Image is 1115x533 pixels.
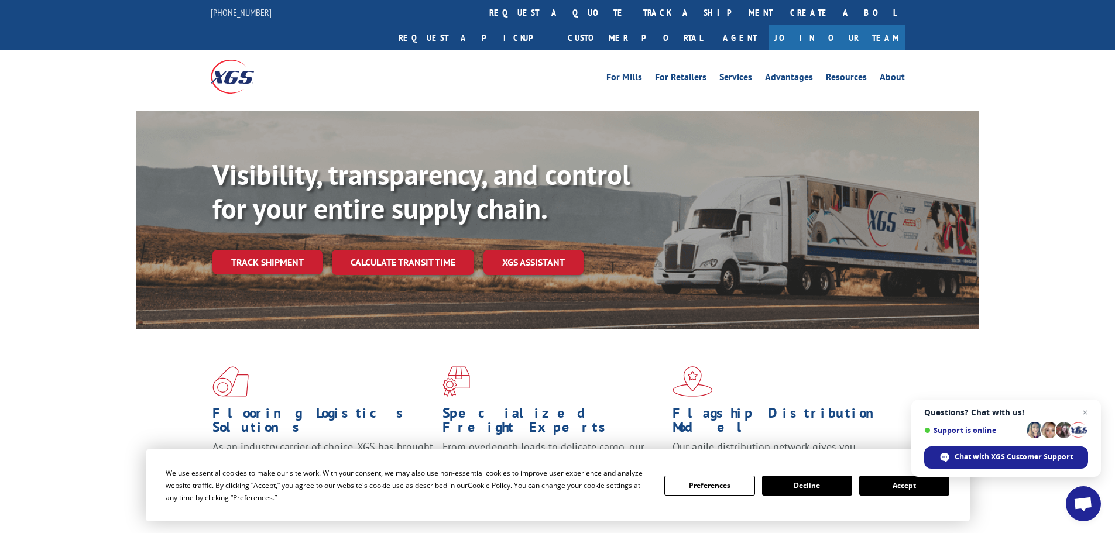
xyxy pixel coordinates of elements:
a: Customer Portal [559,25,711,50]
a: Track shipment [212,250,323,274]
span: Our agile distribution network gives you nationwide inventory management on demand. [673,440,888,467]
div: Cookie Consent Prompt [146,449,970,521]
button: Accept [859,476,949,496]
span: Chat with XGS Customer Support [955,452,1073,462]
img: xgs-icon-focused-on-flooring-red [442,366,470,397]
button: Decline [762,476,852,496]
a: About [880,73,905,85]
a: Calculate transit time [332,250,474,275]
a: For Retailers [655,73,706,85]
a: Services [719,73,752,85]
span: Questions? Chat with us! [924,408,1088,417]
span: As an industry carrier of choice, XGS has brought innovation and dedication to flooring logistics... [212,440,433,482]
a: [PHONE_NUMBER] [211,6,272,18]
p: From overlength loads to delicate cargo, our experienced staff knows the best way to move your fr... [442,440,664,492]
h1: Flagship Distribution Model [673,406,894,440]
span: Cookie Policy [468,480,510,490]
a: Resources [826,73,867,85]
span: Preferences [233,493,273,503]
b: Visibility, transparency, and control for your entire supply chain. [212,156,630,226]
div: Open chat [1066,486,1101,521]
a: Request a pickup [390,25,559,50]
span: Support is online [924,426,1023,435]
a: Advantages [765,73,813,85]
a: Agent [711,25,769,50]
a: XGS ASSISTANT [483,250,584,275]
h1: Flooring Logistics Solutions [212,406,434,440]
span: Close chat [1078,405,1092,419]
div: We use essential cookies to make our site work. With your consent, we may also use non-essential ... [166,467,650,504]
a: For Mills [606,73,642,85]
button: Preferences [664,476,754,496]
a: Join Our Team [769,25,905,50]
img: xgs-icon-total-supply-chain-intelligence-red [212,366,249,397]
div: Chat with XGS Customer Support [924,446,1088,469]
h1: Specialized Freight Experts [442,406,664,440]
img: xgs-icon-flagship-distribution-model-red [673,366,713,397]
